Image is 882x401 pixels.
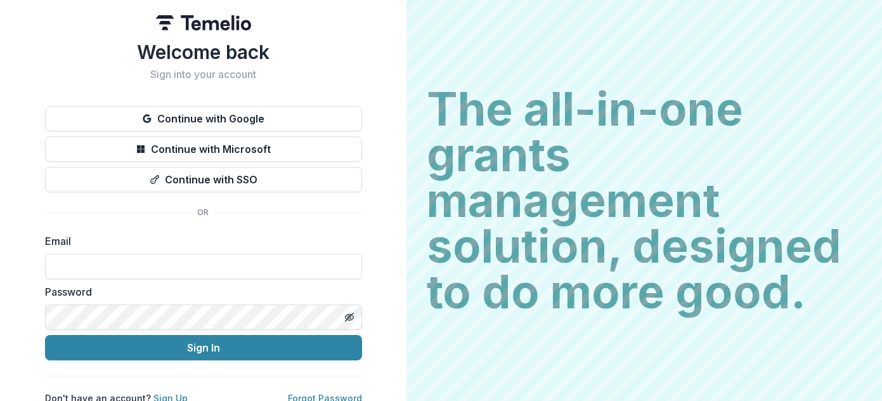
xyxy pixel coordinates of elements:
[156,15,251,30] img: Temelio
[45,233,354,249] label: Email
[45,335,362,360] button: Sign In
[45,41,362,63] h1: Welcome back
[45,136,362,162] button: Continue with Microsoft
[45,106,362,131] button: Continue with Google
[45,167,362,192] button: Continue with SSO
[45,69,362,81] h2: Sign into your account
[45,284,354,299] label: Password
[339,307,360,327] button: Toggle password visibility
